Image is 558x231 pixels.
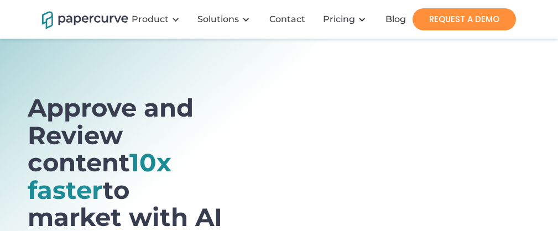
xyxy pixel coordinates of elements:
a: Pricing [323,14,355,25]
div: Pricing [316,3,377,36]
span: 10x faster [28,147,171,205]
div: Product [132,14,169,25]
div: Solutions [197,14,239,25]
a: Blog [377,14,417,25]
div: Solutions [191,3,261,36]
div: Blog [385,14,406,25]
div: Contact [269,14,305,25]
a: REQUEST A DEMO [413,8,516,30]
h1: Approve and Review content to market with AI [28,94,223,231]
div: Product [125,3,191,36]
a: Contact [261,14,316,25]
a: home [42,9,114,29]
